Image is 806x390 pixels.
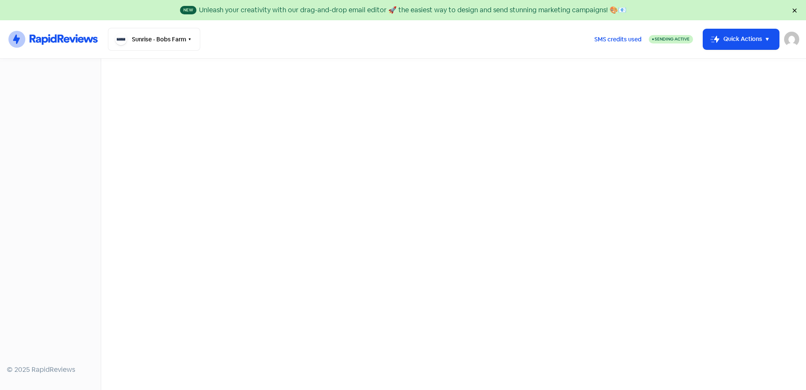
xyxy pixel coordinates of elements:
button: Sunrise - Bobs Farm [108,28,200,51]
a: SMS credits used [587,34,649,43]
button: Quick Actions [703,29,779,49]
div: © 2025 RapidReviews [7,365,94,375]
span: SMS credits used [594,35,642,44]
span: New [180,6,196,14]
a: Sending Active [649,34,693,44]
span: Sending Active [655,36,690,42]
div: Unleash your creativity with our drag-and-drop email editor 🚀 the easiest way to design and send ... [199,5,626,15]
img: User [784,32,799,47]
